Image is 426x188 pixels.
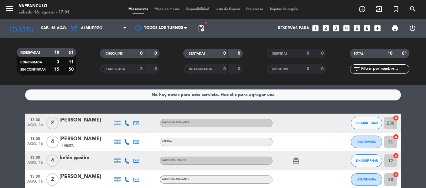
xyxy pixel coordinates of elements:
[69,60,75,64] strong: 11
[409,5,417,13] i: search
[60,116,113,124] div: [PERSON_NAME]
[5,21,38,35] i: [DATE]
[361,66,409,73] input: Filtrar por nombre...
[272,68,288,71] span: NO SHOW
[69,67,75,72] strong: 50
[356,121,378,125] span: SIN CONFIRMAR
[197,24,205,32] span: pending_actions
[152,91,275,99] div: No hay notas para este servicio. Haz clic para agregar una
[393,171,399,178] i: cancel
[387,51,392,56] strong: 18
[351,117,382,129] button: SIN CONFIRMAR
[393,115,399,121] i: cancel
[266,8,301,11] span: Tarjetas de regalo
[393,153,399,159] i: cancel
[27,123,43,130] span: ago. 16
[81,26,102,30] span: Almuerzo
[61,143,74,148] span: 1 Visita
[60,135,113,143] div: [PERSON_NAME]
[307,51,309,56] strong: 0
[46,173,59,186] span: 2
[311,24,319,32] i: looks_one
[212,8,243,11] span: Lista de Espera
[189,52,205,55] span: SENTADAS
[58,24,66,32] i: arrow_drop_down
[272,52,288,55] span: SERVIDAS
[54,67,59,72] strong: 15
[409,24,416,32] i: power_settings_new
[60,173,113,181] div: [PERSON_NAME]
[106,68,125,71] span: CANCELADA
[27,116,43,123] span: 13:00
[321,67,325,71] strong: 0
[140,67,143,71] strong: 3
[54,50,59,55] strong: 18
[373,24,382,32] i: add_box
[402,51,408,56] strong: 61
[162,178,189,180] span: SALON DE ADELANTE
[353,24,361,32] i: looks_5
[392,5,400,13] i: turned_in_not
[189,68,212,71] span: RE AGENDADA
[27,161,43,168] span: ago. 16
[125,8,151,11] span: Mis reservas
[5,4,14,13] i: menu
[154,67,158,71] strong: 8
[322,24,330,32] i: looks_two
[27,180,43,187] span: ago. 16
[57,60,59,64] strong: 3
[238,67,242,71] strong: 0
[19,3,70,9] div: Vaffanculo
[238,51,242,56] strong: 0
[321,51,325,56] strong: 0
[393,134,399,140] i: cancel
[353,65,361,73] i: filter_list
[27,172,43,180] span: 13:00
[183,8,212,11] span: Disponibilidad
[20,51,40,54] span: RESERVADAS
[46,136,59,148] span: 4
[162,159,187,162] span: SALON DEL FONDO
[19,9,70,16] div: sábado 16. agosto - 17:01
[162,121,189,124] span: SALON DE ADELANTE
[307,67,309,71] strong: 0
[357,178,376,181] span: CONFIRMADA
[69,50,75,55] strong: 61
[140,51,143,56] strong: 0
[151,8,183,11] span: Mapa de mesas
[204,21,208,25] span: fiber_manual_record
[356,159,378,162] span: SIN CONFIRMAR
[223,51,226,56] strong: 0
[363,24,371,32] i: looks_6
[404,19,421,38] div: LOG OUT
[154,51,158,56] strong: 0
[375,5,383,13] i: exit_to_app
[60,154,113,162] div: belén gasibe
[354,52,363,55] span: TOTAL
[27,153,43,161] span: 13:00
[342,24,351,32] i: looks_4
[162,140,172,143] span: VEREDA
[106,52,123,55] span: CHECK INS
[351,173,382,186] button: CONFIRMADA
[46,117,59,129] span: 2
[46,154,59,167] span: 4
[20,68,45,71] span: SIN CONFIRMAR
[351,136,382,148] button: CONFIRMADA
[243,8,266,11] span: Pre-acceso
[27,135,43,142] span: 13:00
[27,142,43,149] span: ago. 16
[5,4,14,15] button: menu
[351,154,382,167] button: SIN CONFIRMAR
[292,157,300,164] i: card_giftcard
[357,140,376,143] span: CONFIRMADA
[223,67,226,71] strong: 0
[20,61,42,64] span: CONFIRMADA
[332,24,340,32] i: looks_3
[391,24,399,32] span: print
[358,5,366,13] i: add_circle_outline
[278,26,309,30] span: Reservas para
